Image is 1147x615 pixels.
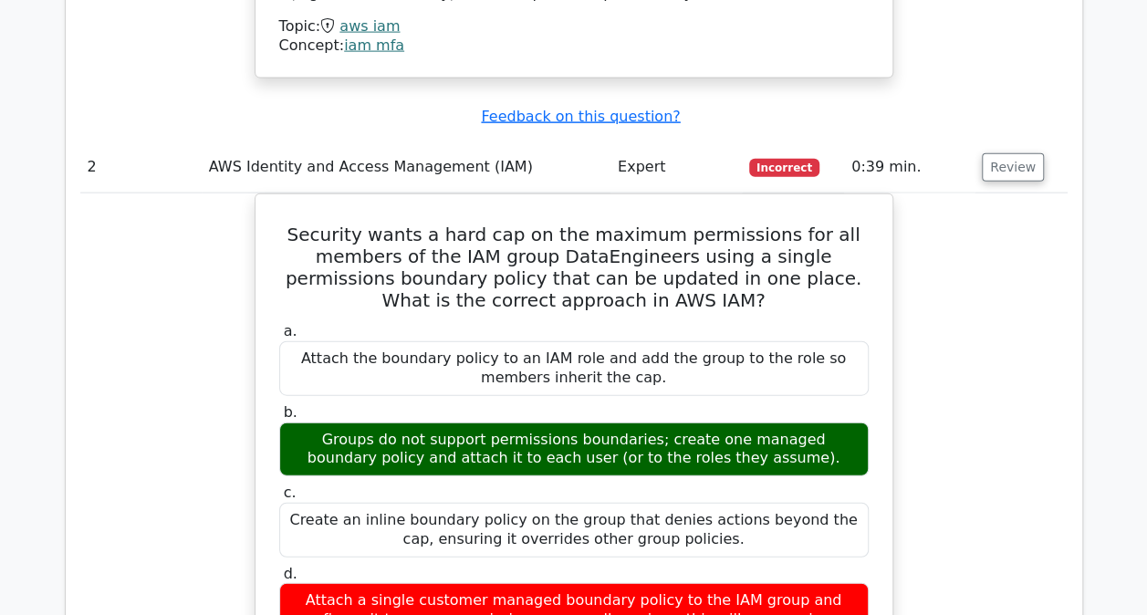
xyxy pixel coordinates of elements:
[284,322,297,339] span: a.
[279,503,869,558] div: Create an inline boundary policy on the group that denies actions beyond the cap, ensuring it ove...
[277,224,871,311] h5: Security wants a hard cap on the maximum permissions for all members of the IAM group DataEnginee...
[610,141,742,193] td: Expert
[80,141,202,193] td: 2
[284,484,297,501] span: c.
[279,422,869,477] div: Groups do not support permissions boundaries; create one managed boundary policy and attach it to...
[339,17,400,35] a: aws iam
[279,36,869,56] div: Concept:
[982,153,1044,182] button: Review
[279,341,869,396] div: Attach the boundary policy to an IAM role and add the group to the role so members inherit the cap.
[202,141,610,193] td: AWS Identity and Access Management (IAM)
[344,36,404,54] a: iam mfa
[284,565,297,582] span: d.
[481,108,680,125] a: Feedback on this question?
[844,141,975,193] td: 0:39 min.
[749,159,819,177] span: Incorrect
[284,403,297,421] span: b.
[279,17,869,36] div: Topic:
